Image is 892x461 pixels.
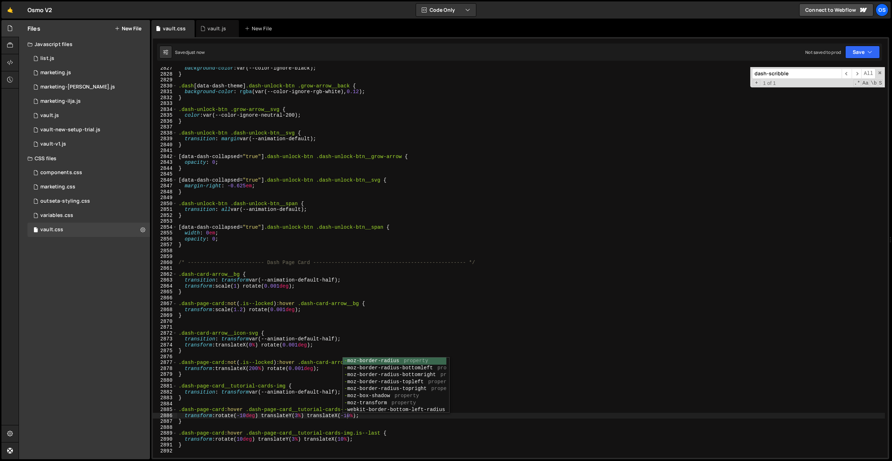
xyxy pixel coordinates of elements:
[153,189,177,195] div: 2848
[153,277,177,283] div: 2863
[153,354,177,360] div: 2876
[40,227,63,233] div: vault.css
[115,26,141,31] button: New File
[153,436,177,442] div: 2890
[153,195,177,201] div: 2849
[153,324,177,330] div: 2871
[40,55,54,62] div: list.js
[153,342,177,348] div: 2874
[153,336,177,342] div: 2873
[19,151,150,166] div: CSS files
[27,208,150,223] div: 16596/45154.css
[207,25,226,32] div: vault.js
[153,389,177,395] div: 2882
[27,194,150,208] div: 16596/45156.css
[153,407,177,413] div: 2885
[153,430,177,436] div: 2889
[153,378,177,384] div: 2880
[876,4,888,16] a: Os
[153,413,177,419] div: 2886
[852,69,862,79] span: ​
[153,224,177,230] div: 2854
[153,230,177,236] div: 2855
[805,49,841,55] div: Not saved to prod
[27,6,52,14] div: Osmo V2
[27,180,150,194] div: 16596/45446.css
[153,330,177,336] div: 2872
[40,184,75,190] div: marketing.css
[153,442,177,448] div: 2891
[153,360,177,366] div: 2877
[27,223,150,237] div: 16596/45153.css
[27,166,150,180] div: 16596/45511.css
[842,69,852,79] span: ​
[1,1,19,19] a: 🤙
[153,366,177,372] div: 2878
[153,142,177,148] div: 2840
[27,94,150,108] div: 16596/45423.js
[153,112,177,118] div: 2835
[760,80,779,86] span: 1 of 1
[153,148,177,154] div: 2841
[163,25,186,32] div: vault.css
[416,4,476,16] button: Code Only
[153,171,177,177] div: 2845
[153,419,177,425] div: 2887
[153,107,177,113] div: 2834
[153,218,177,224] div: 2853
[878,80,883,87] span: Search In Selection
[153,101,177,107] div: 2833
[752,69,842,79] input: Search for
[153,71,177,77] div: 2828
[153,265,177,272] div: 2861
[40,198,90,204] div: outseta-styling.css
[153,89,177,95] div: 2831
[40,141,66,147] div: vault-v1.js
[153,254,177,260] div: 2859
[40,84,115,90] div: marketing-[PERSON_NAME].js
[153,425,177,431] div: 2888
[862,80,869,87] span: CaseSensitive Search
[27,108,150,123] div: 16596/45133.js
[153,236,177,242] div: 2856
[153,301,177,307] div: 2867
[153,401,177,407] div: 2884
[753,80,760,86] span: Toggle Replace mode
[153,130,177,136] div: 2838
[153,95,177,101] div: 2832
[27,51,150,66] div: 16596/45151.js
[153,159,177,166] div: 2843
[153,371,177,378] div: 2879
[153,118,177,125] div: 2836
[153,383,177,389] div: 2881
[19,37,150,51] div: Javascript files
[153,242,177,248] div: 2857
[40,98,81,105] div: marketing-ilja.js
[153,213,177,219] div: 2852
[40,70,71,76] div: marketing.js
[153,319,177,325] div: 2870
[153,448,177,454] div: 2892
[27,25,40,32] h2: Files
[153,348,177,354] div: 2875
[153,166,177,172] div: 2844
[153,124,177,130] div: 2837
[153,395,177,401] div: 2883
[27,137,150,151] div: 16596/45132.js
[153,65,177,71] div: 2827
[188,49,205,55] div: just now
[40,112,59,119] div: vault.js
[153,136,177,142] div: 2839
[861,69,876,79] span: Alt-Enter
[153,283,177,289] div: 2864
[153,183,177,189] div: 2847
[153,83,177,89] div: 2830
[27,80,150,94] div: 16596/45424.js
[153,313,177,319] div: 2869
[153,201,177,207] div: 2850
[153,177,177,183] div: 2846
[27,123,150,137] div: 16596/45152.js
[153,307,177,313] div: 2868
[245,25,275,32] div: New File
